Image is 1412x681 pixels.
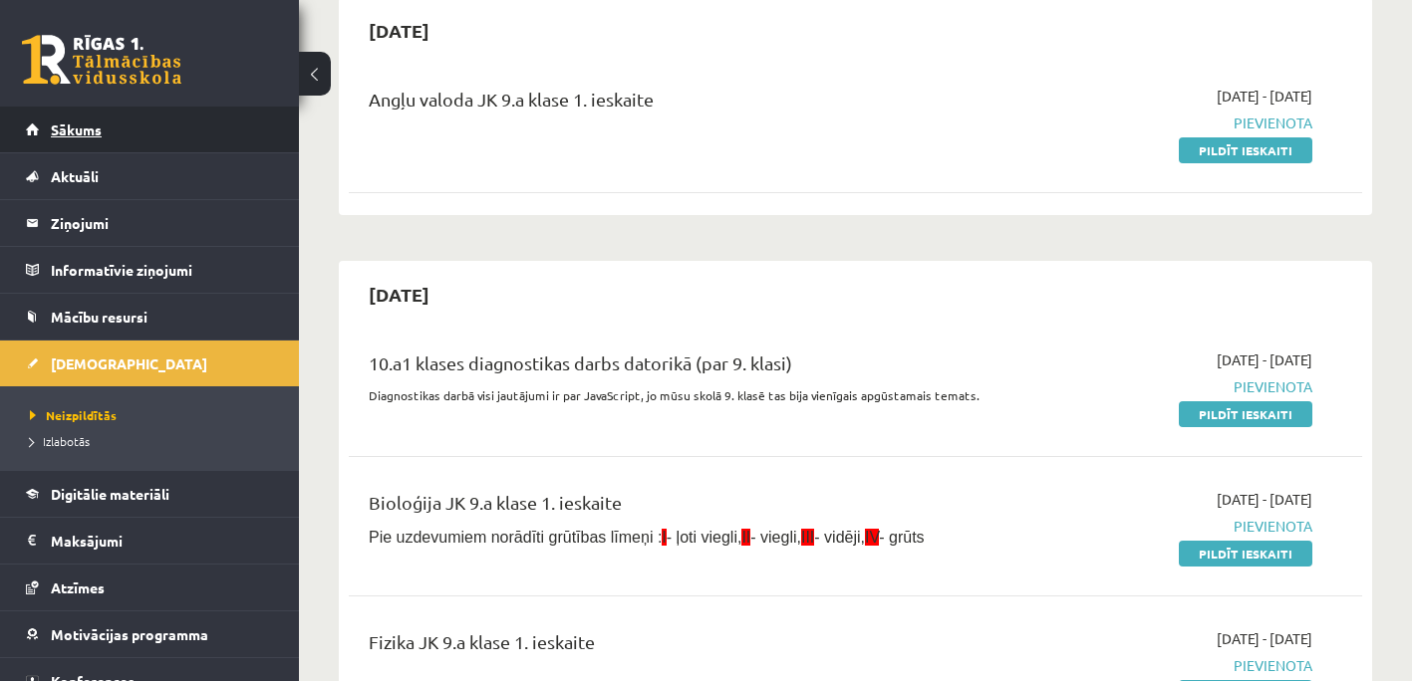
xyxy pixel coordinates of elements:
span: II [741,529,750,546]
span: [DATE] - [DATE] [1217,489,1312,510]
span: Pievienota [1017,655,1312,676]
a: Pildīt ieskaiti [1179,401,1312,427]
span: Pievienota [1017,516,1312,537]
a: Informatīvie ziņojumi [26,247,274,293]
h2: [DATE] [349,271,449,318]
a: Pildīt ieskaiti [1179,137,1312,163]
span: [DATE] - [DATE] [1217,86,1312,107]
legend: Maksājumi [51,518,274,564]
span: Atzīmes [51,578,105,596]
span: Neizpildītās [30,407,117,423]
div: Angļu valoda JK 9.a klase 1. ieskaite [369,86,988,122]
span: Pievienota [1017,113,1312,133]
a: Motivācijas programma [26,611,274,657]
span: Pie uzdevumiem norādīti grūtības līmeņi : - ļoti viegli, - viegli, - vidēji, - grūts [369,529,925,546]
p: Diagnostikas darbā visi jautājumi ir par JavaScript, jo mūsu skolā 9. klasē tas bija vienīgais ap... [369,386,988,404]
span: [DATE] - [DATE] [1217,349,1312,370]
a: Digitālie materiāli [26,471,274,517]
div: Fizika JK 9.a klase 1. ieskaite [369,628,988,665]
a: [DEMOGRAPHIC_DATA] [26,340,274,386]
a: Maksājumi [26,518,274,564]
a: Atzīmes [26,565,274,610]
span: III [801,529,814,546]
a: Mācību resursi [26,294,274,340]
span: Pievienota [1017,376,1312,397]
span: Motivācijas programma [51,625,208,643]
a: Izlabotās [30,432,279,450]
a: Ziņojumi [26,200,274,246]
a: Sākums [26,107,274,152]
span: IV [865,529,879,546]
div: 10.a1 klases diagnostikas darbs datorikā (par 9. klasi) [369,349,988,386]
a: Rīgas 1. Tālmācības vidusskola [22,35,181,85]
a: Neizpildītās [30,406,279,424]
legend: Ziņojumi [51,200,274,246]
span: I [662,529,666,546]
div: Bioloģija JK 9.a klase 1. ieskaite [369,489,988,526]
span: Izlabotās [30,433,90,449]
a: Aktuāli [26,153,274,199]
span: Mācību resursi [51,308,147,326]
span: Digitālie materiāli [51,485,169,503]
legend: Informatīvie ziņojumi [51,247,274,293]
span: [DATE] - [DATE] [1217,628,1312,649]
h2: [DATE] [349,7,449,54]
span: [DEMOGRAPHIC_DATA] [51,354,207,372]
a: Pildīt ieskaiti [1179,541,1312,567]
span: Sākums [51,120,102,138]
span: Aktuāli [51,167,99,185]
